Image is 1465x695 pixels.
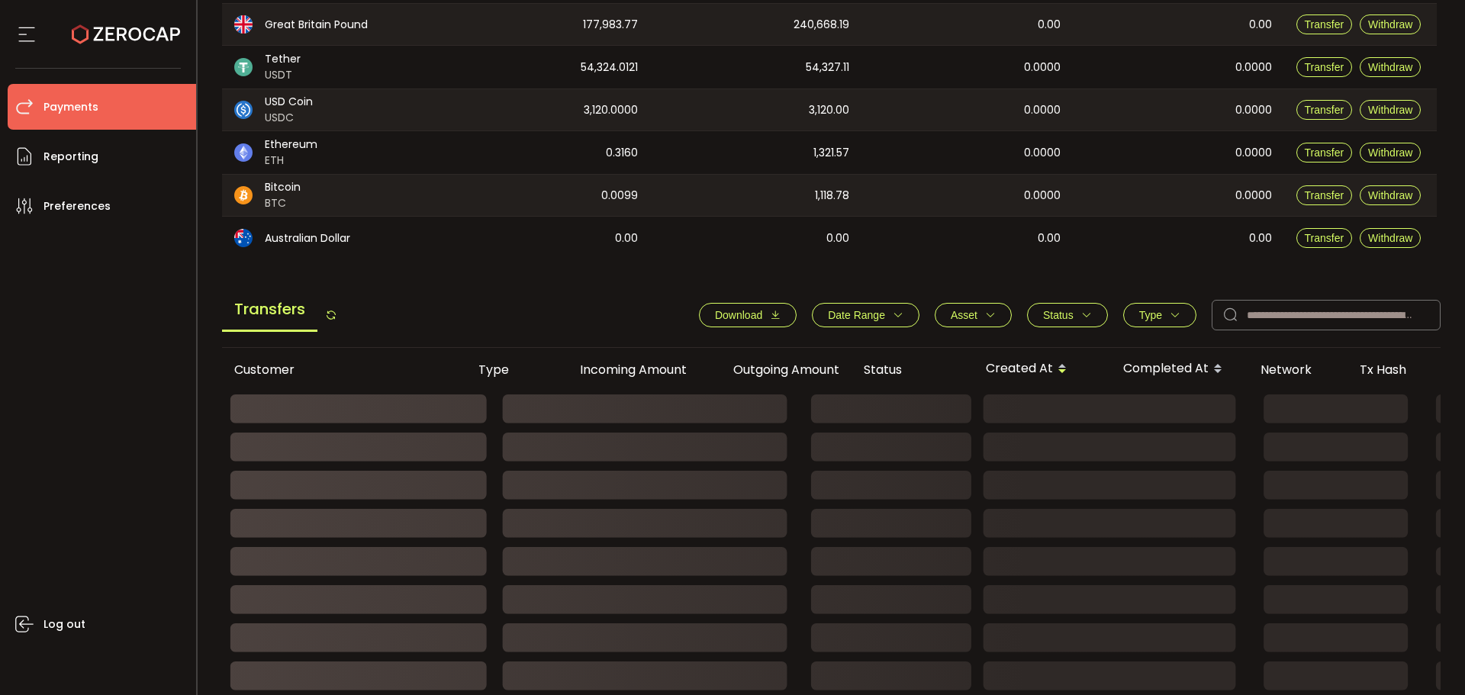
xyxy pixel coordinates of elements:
div: Status [852,361,974,378]
span: USDC [265,110,313,126]
span: Ethereum [265,137,317,153]
span: BTC [265,195,301,211]
button: Withdraw [1360,14,1421,34]
button: Transfer [1296,185,1353,205]
span: Bitcoin [265,179,301,195]
span: 0.0000 [1024,187,1061,204]
span: 0.0000 [1024,59,1061,76]
button: Status [1027,303,1108,327]
span: Great Britain Pound [265,17,368,33]
div: Completed At [1111,356,1248,382]
span: Transfers [222,288,317,332]
img: usdt_portfolio.svg [234,58,253,76]
img: usdc_portfolio.svg [234,101,253,119]
span: 54,327.11 [806,59,849,76]
span: 0.0000 [1235,59,1272,76]
span: 0.0000 [1235,187,1272,204]
span: Type [1139,309,1162,321]
div: Network [1248,361,1347,378]
span: 0.0000 [1235,144,1272,162]
span: 0.00 [826,230,849,247]
span: 0.3160 [606,144,638,162]
img: btc_portfolio.svg [234,186,253,204]
span: 3,120.0000 [584,101,638,119]
span: Transfer [1305,104,1344,116]
span: 0.0000 [1024,144,1061,162]
button: Transfer [1296,57,1353,77]
iframe: Chat Widget [1287,530,1465,695]
button: Withdraw [1360,185,1421,205]
div: Incoming Amount [546,361,699,378]
span: 240,668.19 [794,16,849,34]
span: Status [1043,309,1074,321]
button: Withdraw [1360,57,1421,77]
span: Australian Dollar [265,230,350,246]
span: Transfer [1305,61,1344,73]
div: Outgoing Amount [699,361,852,378]
span: 0.00 [1249,16,1272,34]
button: Transfer [1296,100,1353,120]
span: Transfer [1305,189,1344,201]
span: 0.0099 [601,187,638,204]
span: Download [715,309,762,321]
span: ETH [265,153,317,169]
div: Type [466,361,546,378]
button: Withdraw [1360,100,1421,120]
span: Withdraw [1368,146,1412,159]
span: Asset [951,309,977,321]
button: Withdraw [1360,143,1421,162]
span: Withdraw [1368,189,1412,201]
span: Payments [43,96,98,118]
button: Date Range [812,303,919,327]
span: Transfer [1305,18,1344,31]
span: 0.00 [1038,230,1061,247]
button: Type [1123,303,1196,327]
button: Withdraw [1360,228,1421,248]
span: Transfer [1305,232,1344,244]
div: Created At [974,356,1111,382]
span: USD Coin [265,94,313,110]
div: Customer [222,361,466,378]
span: Withdraw [1368,104,1412,116]
span: Withdraw [1368,18,1412,31]
span: Transfer [1305,146,1344,159]
button: Transfer [1296,14,1353,34]
span: 0.00 [1249,230,1272,247]
span: 0.0000 [1024,101,1061,119]
span: USDT [265,67,301,83]
img: gbp_portfolio.svg [234,15,253,34]
span: Withdraw [1368,61,1412,73]
img: eth_portfolio.svg [234,143,253,162]
span: 0.0000 [1235,101,1272,119]
span: Preferences [43,195,111,217]
span: Withdraw [1368,232,1412,244]
span: 1,321.57 [813,144,849,162]
span: 54,324.0121 [581,59,638,76]
img: aud_portfolio.svg [234,229,253,247]
button: Download [699,303,797,327]
span: 0.00 [615,230,638,247]
span: 0.00 [1038,16,1061,34]
button: Transfer [1296,143,1353,162]
button: Asset [935,303,1012,327]
span: Tether [265,51,301,67]
span: Log out [43,613,85,635]
span: Date Range [828,309,885,321]
span: 177,983.77 [583,16,638,34]
span: 1,118.78 [815,187,849,204]
button: Transfer [1296,228,1353,248]
span: 3,120.00 [809,101,849,119]
span: Reporting [43,146,98,168]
